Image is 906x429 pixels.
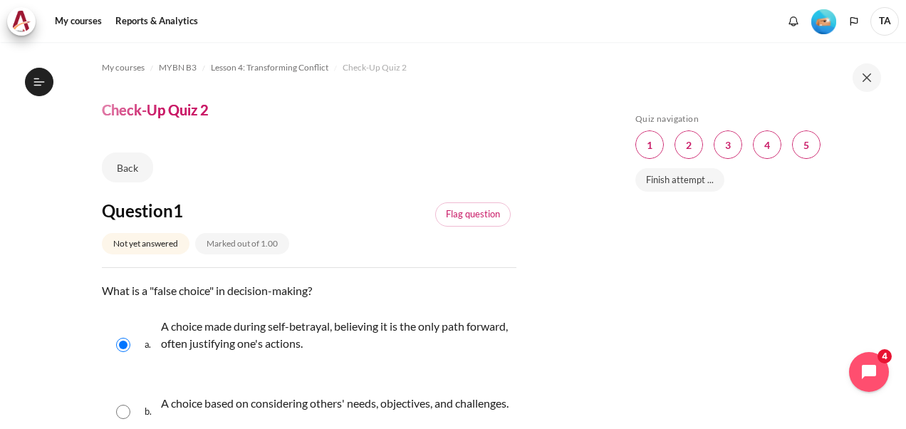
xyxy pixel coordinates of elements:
span: Lesson 4: Transforming Conflict [211,61,328,74]
h5: Quiz navigation [635,113,875,125]
a: 3 [714,130,742,159]
a: 5 [792,130,821,159]
div: Marked out of 1.00 [195,233,289,254]
div: Not yet answered [102,233,189,254]
section: Blocks [635,113,875,200]
a: My courses [102,59,145,76]
span: 1 [173,200,183,221]
a: Architeck Architeck [7,7,43,36]
a: Back [102,153,153,182]
a: Level #2 [806,8,842,34]
img: Architeck [11,11,31,32]
a: 4 [753,130,781,159]
h4: Check-Up Quiz 2 [102,100,209,119]
p: A choice based on considering others' needs, objectives, and challenges. [161,395,509,412]
a: Check-Up Quiz 2 [343,59,407,76]
span: My courses [102,61,145,74]
nav: Navigation bar [102,56,516,79]
a: Flagged [435,202,511,227]
div: Show notification window with no new notifications [783,11,804,32]
span: a. [145,315,158,375]
span: TA [870,7,899,36]
p: A choice made during self-betrayal, believing it is the only path forward, often justifying one's... [161,318,509,352]
span: Check-Up Quiz 2 [343,61,407,74]
a: My courses [50,7,107,36]
a: Lesson 4: Transforming Conflict [211,59,328,76]
span: MYBN B3 [159,61,197,74]
div: Level #2 [811,8,836,34]
p: What is a "false choice" in decision-making? [102,282,516,299]
a: 1 [635,130,664,159]
img: Level #2 [811,9,836,34]
h4: Question [102,200,370,222]
a: Finish attempt ... [635,168,724,192]
button: Languages [843,11,865,32]
a: User menu [870,7,899,36]
a: 2 [675,130,703,159]
a: MYBN B3 [159,59,197,76]
a: Reports & Analytics [110,7,203,36]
